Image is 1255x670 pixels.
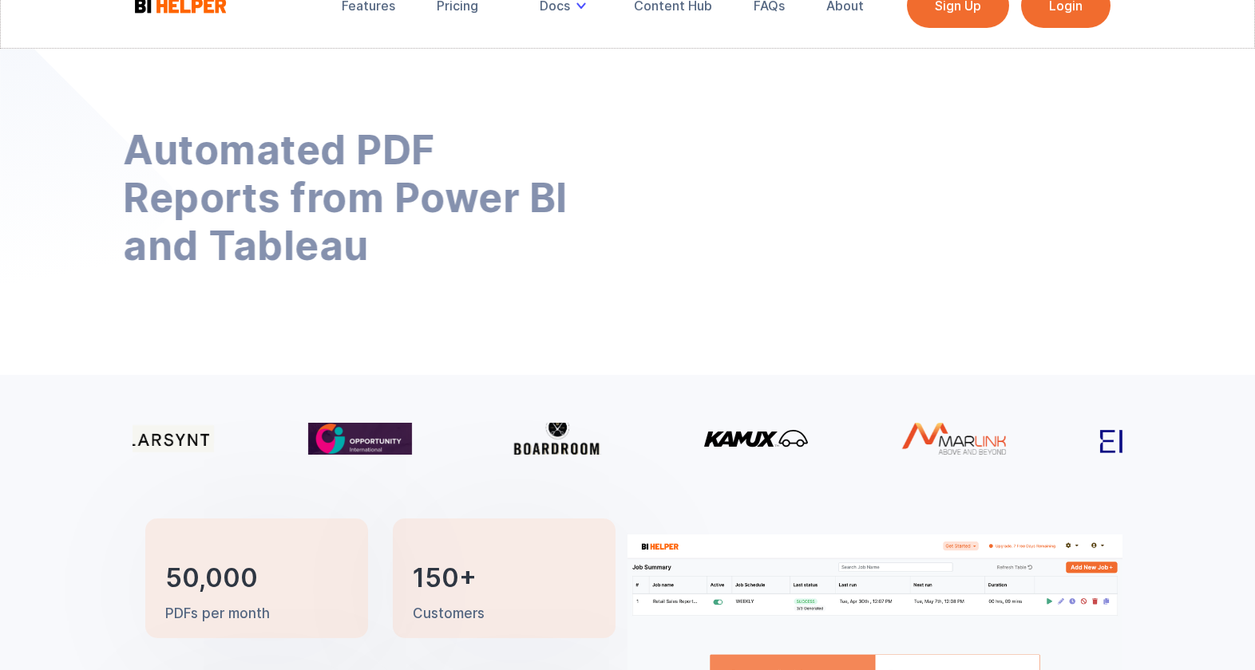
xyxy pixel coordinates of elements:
[165,566,258,590] h3: 50,000
[123,126,594,270] h1: Automated PDF Reports from Power BI and Tableau
[413,566,477,590] h3: 150+
[413,605,485,624] p: Customers
[165,605,270,624] p: PDFs per month
[110,425,214,451] img: Klarsynt logo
